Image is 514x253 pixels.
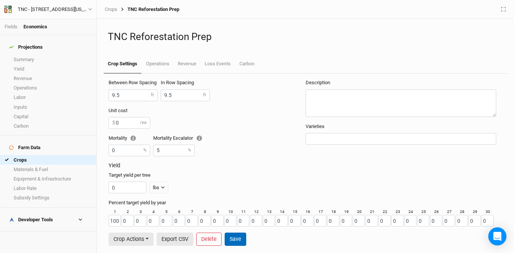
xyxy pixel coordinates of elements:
[267,209,272,215] label: 13
[104,55,141,74] a: Crop Settings
[23,23,47,30] div: Economics
[473,209,477,215] label: 29
[152,209,155,215] label: 4
[228,209,233,215] label: 10
[280,209,284,215] label: 14
[486,209,490,215] label: 30
[408,209,413,215] label: 24
[141,55,173,73] a: Operations
[130,135,137,142] div: Tooltip anchor
[318,209,323,215] label: 17
[203,92,206,98] label: ft
[344,209,349,215] label: 19
[108,31,503,43] h1: TNC Reforestation Prep
[488,227,506,245] div: Open Intercom Messenger
[18,6,88,13] div: TNC - 18288 South Shore Road, Dexter, New York 13634
[153,135,193,142] label: Mortality Escalator
[109,233,154,246] button: Crop Actions
[157,233,193,246] button: Export CSV
[174,55,200,73] a: Revenue
[254,209,259,215] label: 12
[306,79,330,86] label: Description
[151,92,154,98] label: ft
[112,119,115,126] label: $
[434,209,439,215] label: 26
[241,209,246,215] label: 11
[4,5,93,14] button: TNC - [STREET_ADDRESS][US_STATE]
[191,209,193,215] label: 7
[109,79,157,86] label: Between Row Spacing
[149,182,168,193] button: lbs
[109,135,127,142] label: Mortality
[306,209,310,215] label: 16
[204,209,206,215] label: 8
[105,6,117,12] a: Crops
[235,55,259,73] a: Carbon
[165,209,168,215] label: 5
[357,209,362,215] label: 20
[153,184,159,191] div: lbs
[9,145,40,151] div: Farm Data
[109,107,127,114] label: Unit cost
[178,209,180,215] label: 6
[117,6,179,12] div: TNC Reforestation Prep
[200,55,235,73] a: Loss Events
[460,209,464,215] label: 28
[5,24,17,29] a: Fields
[18,6,88,13] div: TNC - [STREET_ADDRESS][US_STATE]
[225,233,246,246] button: Save
[331,209,336,215] label: 18
[109,172,151,179] label: Target yield per tree
[127,209,129,215] label: 2
[396,209,400,215] label: 23
[447,209,452,215] label: 27
[114,209,116,215] label: 1
[143,148,146,154] label: %
[9,44,43,50] div: Projections
[383,209,387,215] label: 22
[196,233,222,246] button: Delete
[306,123,325,130] label: Varieties
[109,162,502,169] h3: Yield
[196,135,203,142] div: Tooltip anchor
[161,79,194,86] label: In Row Spacing
[217,209,219,215] label: 9
[293,209,297,215] label: 15
[5,212,92,227] h4: Developer Tools
[188,148,191,154] label: %
[140,209,142,215] label: 3
[9,217,53,223] div: Developer Tools
[421,209,426,215] label: 25
[370,209,374,215] label: 21
[140,120,146,126] label: /ea
[109,199,166,206] label: Percent target yield by year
